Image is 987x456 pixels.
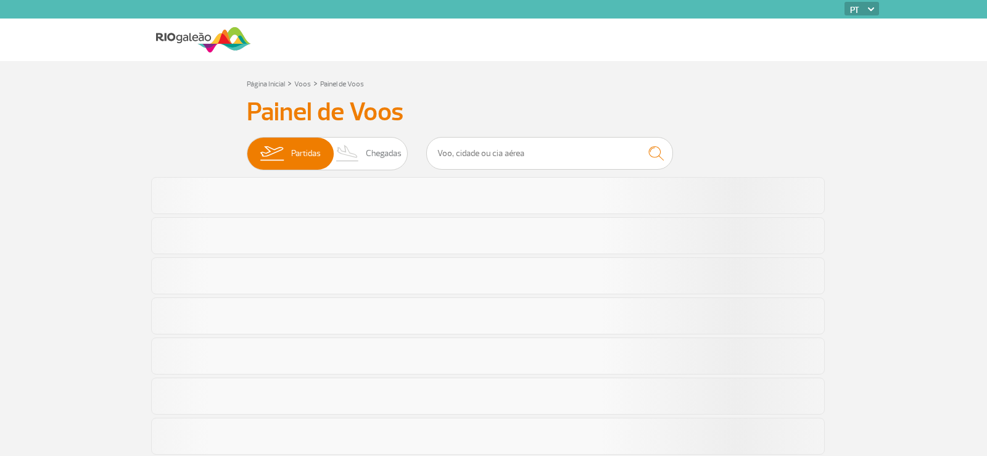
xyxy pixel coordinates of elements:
h3: Painel de Voos [247,97,740,128]
img: slider-embarque [252,138,291,170]
span: Chegadas [366,138,402,170]
span: Partidas [291,138,321,170]
input: Voo, cidade ou cia aérea [426,137,673,170]
a: > [313,76,318,90]
a: Página Inicial [247,80,285,89]
a: Painel de Voos [320,80,364,89]
img: slider-desembarque [329,138,366,170]
a: > [287,76,292,90]
a: Voos [294,80,311,89]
